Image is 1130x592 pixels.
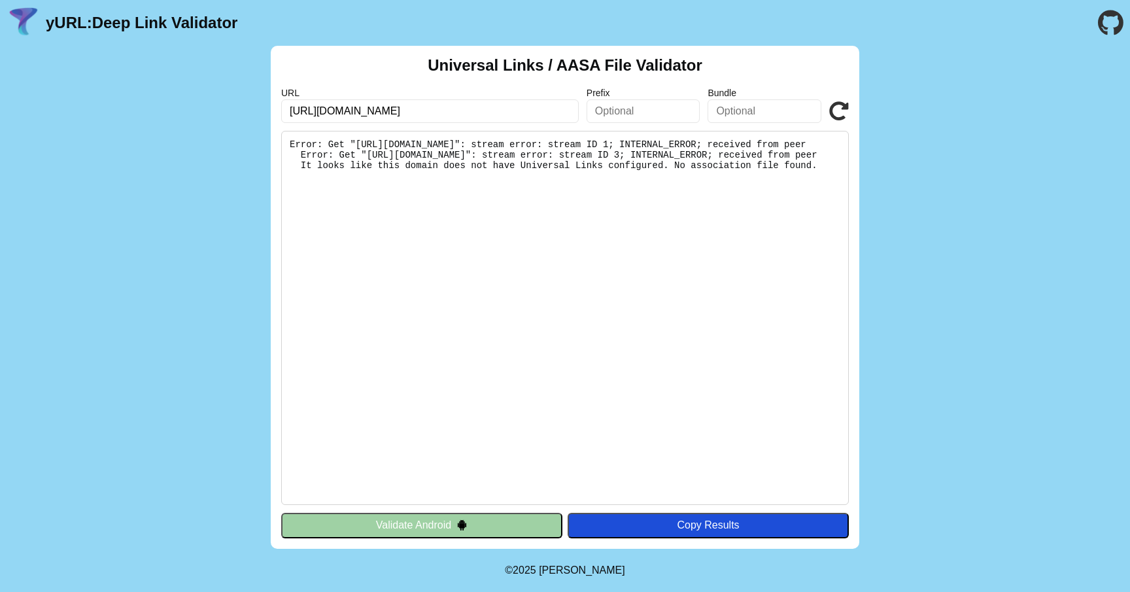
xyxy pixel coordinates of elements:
label: URL [281,88,579,98]
a: Michael Ibragimchayev's Personal Site [539,565,625,576]
a: yURL:Deep Link Validator [46,14,237,32]
div: Copy Results [574,519,842,531]
input: Optional [708,99,821,123]
footer: © [505,549,625,592]
input: Required [281,99,579,123]
h2: Universal Links / AASA File Validator [428,56,702,75]
input: Optional [587,99,700,123]
img: droidIcon.svg [456,519,468,531]
label: Bundle [708,88,821,98]
img: yURL Logo [7,6,41,40]
button: Copy Results [568,513,849,538]
pre: Error: Get "[URL][DOMAIN_NAME]": stream error: stream ID 1; INTERNAL_ERROR; received from peer Er... [281,131,849,505]
span: 2025 [513,565,536,576]
label: Prefix [587,88,700,98]
button: Validate Android [281,513,562,538]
